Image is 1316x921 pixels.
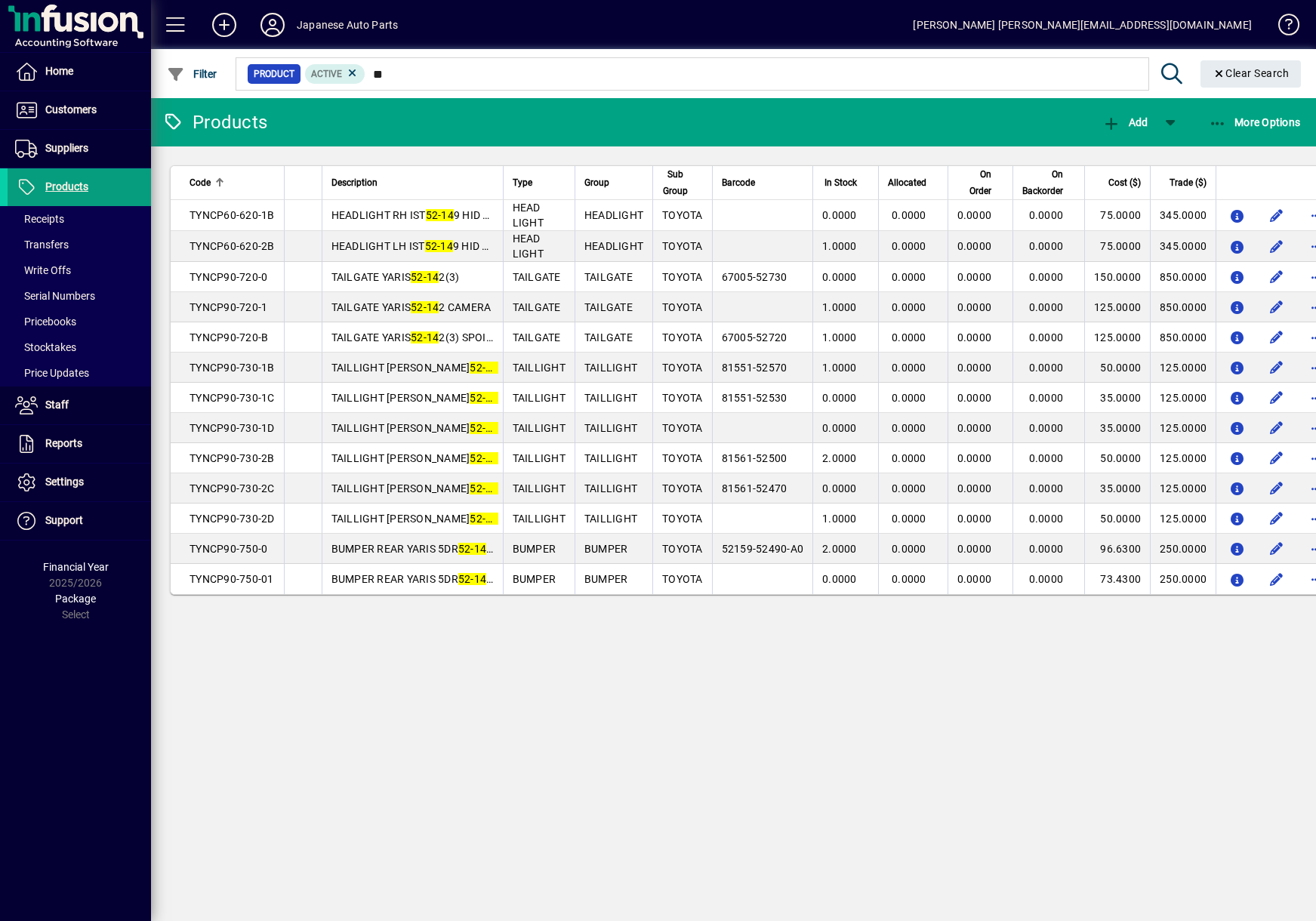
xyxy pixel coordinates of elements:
td: 850.0000 [1150,292,1216,322]
span: HEAD LIGHT [513,202,544,229]
span: Sub Group [662,166,689,199]
div: Code [190,174,275,191]
span: TOYOTA [662,331,703,343]
td: 125.0000 [1150,413,1216,443]
button: Edit [1265,537,1289,561]
span: HEADLIGHT RH IST 9 HID EA [331,209,496,221]
span: TYNCP90-730-2D [190,513,275,525]
span: 2.0000 [822,452,857,464]
span: 0.0000 [822,271,857,283]
em: 52-14 [470,362,498,374]
span: TYNCP90-730-1D [190,422,275,434]
span: TOYOTA [662,513,703,525]
div: Barcode [722,174,804,191]
td: 125.0000 [1150,443,1216,473]
span: BUMPER REAR YARIS 5DR 2(3) [331,543,507,555]
span: Package [55,593,96,605]
em: 52-14 [411,301,439,313]
em: 52-14 [411,331,439,343]
div: On Backorder [1022,166,1077,199]
span: BUMPER [584,573,628,585]
span: TAILGATE [584,301,633,313]
button: Edit [1265,567,1289,591]
span: TOYOTA [662,392,703,404]
span: Home [45,65,73,77]
span: Financial Year [43,561,109,573]
a: Support [8,502,151,540]
td: 125.0000 [1150,504,1216,534]
span: BUMPER [513,543,556,555]
span: TYNCP90-720-B [190,331,268,343]
button: Edit [1265,446,1289,470]
span: 81551-52570 [722,362,787,374]
button: Edit [1265,386,1289,410]
span: 1.0000 [822,240,857,252]
span: 2.0000 [822,543,857,555]
span: BUMPER [584,543,628,555]
span: BUMPER REAR YARIS 5DR 2(3) TABS REPAIRED [331,573,587,585]
button: Edit [1265,203,1289,227]
span: 0.0000 [892,301,926,313]
span: 0.0000 [892,543,926,555]
span: Receipts [15,213,64,225]
span: 0.0000 [957,301,992,313]
a: Reports [8,425,151,463]
span: 67005-52720 [722,331,787,343]
span: 0.0000 [1029,209,1064,221]
button: Edit [1265,325,1289,350]
span: 0.0000 [1029,543,1064,555]
span: Barcode [722,174,755,191]
span: 0.0000 [1029,513,1064,525]
span: 0.0000 [1029,240,1064,252]
td: 75.0000 [1084,231,1150,262]
span: 0.0000 [892,452,926,464]
span: 0.0000 [1029,452,1064,464]
span: TOYOTA [662,422,703,434]
div: Japanese Auto Parts [297,13,398,37]
button: Clear [1200,60,1302,88]
span: 0.0000 [957,331,992,343]
span: 0.0000 [957,513,992,525]
button: Edit [1265,356,1289,380]
em: 52-14 [458,543,486,555]
span: 0.0000 [892,422,926,434]
span: Type [513,174,532,191]
span: TAILGATE [584,331,633,343]
span: In Stock [824,174,857,191]
span: TAILLIGHT [584,452,637,464]
em: 52-14 [458,573,486,585]
span: HEAD LIGHT [513,233,544,260]
span: 81561-52470 [722,482,787,494]
span: Stocktakes [15,341,76,353]
a: Home [8,53,151,91]
a: Stocktakes [8,334,151,360]
span: TOYOTA [662,240,703,252]
span: TAILGATE YARIS 2 CAMERA [331,301,492,313]
td: 150.0000 [1084,262,1150,292]
span: Staff [45,399,69,411]
span: TAILLIGHT [584,392,637,404]
td: 850.0000 [1150,262,1216,292]
span: 0.0000 [892,240,926,252]
span: 0.0000 [1029,271,1064,283]
td: 125.0000 [1150,383,1216,413]
button: Add [200,11,248,39]
span: 81561-52500 [722,452,787,464]
span: TYNCP90-750-01 [190,573,274,585]
span: TAILGATE YARIS 2(3) [331,271,460,283]
span: TOYOTA [662,573,703,585]
td: 345.0000 [1150,231,1216,262]
span: TAILLIGHT [513,362,566,374]
a: Knowledge Base [1267,3,1297,52]
span: 0.0000 [957,240,992,252]
td: 50.0000 [1084,353,1150,383]
a: Receipts [8,206,151,232]
span: BUMPER [513,573,556,585]
span: TYNCP90-730-1C [190,392,275,404]
a: Staff [8,387,151,424]
span: Clear Search [1213,67,1290,79]
div: Allocated [888,174,940,191]
td: 250.0000 [1150,564,1216,594]
em: 52-14 [470,513,498,525]
span: TAILGATE [513,301,561,313]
